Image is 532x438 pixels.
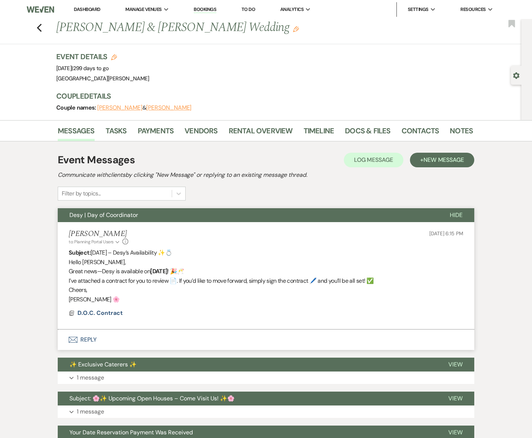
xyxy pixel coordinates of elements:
h5: [PERSON_NAME] [69,229,128,239]
button: D.O.C. Contract [77,309,125,317]
p: [PERSON_NAME] 🌸 [69,295,463,304]
h3: Event Details [56,52,149,62]
button: View [437,392,474,405]
img: Weven Logo [27,2,54,17]
p: Hello [PERSON_NAME], [69,258,463,267]
button: 1 message [58,405,474,418]
h2: Communicate with clients by clicking "New Message" or replying to an existing message thread. [58,171,474,179]
button: Subject: 🌸✨ Upcoming Open Houses – Come Visit Us! ✨🌸 [58,392,437,405]
span: Log Message [354,156,393,164]
button: View [437,358,474,372]
a: Notes [450,125,473,141]
button: to: Planning Portal Users [69,239,121,245]
span: 299 days to go [73,65,109,72]
span: [DATE] 6:15 PM [429,230,463,237]
span: Couple names: [56,104,97,111]
button: [PERSON_NAME] [146,105,191,111]
span: ✨ Exclusive Caterers ✨ [69,361,137,368]
p: 1 message [77,373,104,382]
p: Great news—Desy is available on ! 🎉🥂 [69,267,463,276]
a: Vendors [185,125,217,141]
span: Manage Venues [125,6,161,13]
span: Settings [408,6,429,13]
a: Tasks [106,125,127,141]
span: Desy | Day of Coordinator [69,211,138,219]
span: View [448,395,463,402]
button: Hide [438,208,474,222]
h1: [PERSON_NAME] & [PERSON_NAME] Wedding [56,19,384,37]
a: Messages [58,125,95,141]
div: Filter by topics... [62,189,101,198]
span: D.O.C. Contract [77,309,123,317]
a: To Do [242,6,255,12]
a: Bookings [194,6,216,13]
button: Edit [293,26,299,32]
span: View [448,429,463,436]
a: Contacts [402,125,439,141]
span: & [97,104,191,111]
h3: Couple Details [56,91,465,101]
button: +New Message [410,153,474,167]
button: 1 message [58,372,474,384]
span: Subject: 🌸✨ Upcoming Open Houses – Come Visit Us! ✨🌸 [69,395,235,402]
span: New Message [423,156,464,164]
a: Timeline [304,125,334,141]
a: Docs & Files [345,125,390,141]
span: Resources [460,6,486,13]
a: Payments [138,125,174,141]
button: Log Message [344,153,403,167]
span: | [72,65,109,72]
strong: Subject: [69,249,91,256]
a: Dashboard [74,6,100,12]
p: 1 message [77,407,104,416]
span: View [448,361,463,368]
span: Your Date Reservation Payment Was Received [69,429,193,436]
p: Cheers, [69,285,463,295]
span: Hide [450,211,463,219]
a: Rental Overview [229,125,293,141]
p: [DATE] – Desy’s Availability ✨💍 [69,248,463,258]
button: Open lead details [513,72,520,79]
span: to: Planning Portal Users [69,239,114,245]
button: [PERSON_NAME] [97,105,142,111]
button: ✨ Exclusive Caterers ✨ [58,358,437,372]
p: I’ve attached a contract for you to review 📄. If you’d like to move forward, simply sign the cont... [69,276,463,286]
span: [DATE] [56,65,109,72]
h1: Event Messages [58,152,135,168]
strong: [DATE] [150,267,167,275]
button: Desy | Day of Coordinator [58,208,438,222]
span: Analytics [280,6,304,13]
span: [GEOGRAPHIC_DATA][PERSON_NAME] [56,75,149,82]
button: Reply [58,330,474,350]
